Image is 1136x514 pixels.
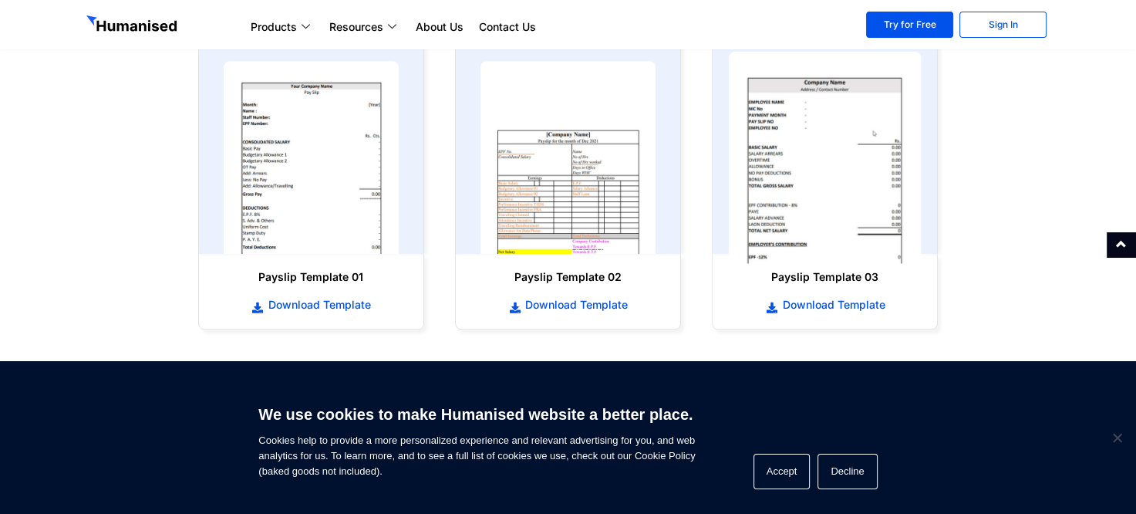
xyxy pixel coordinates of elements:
span: Decline [1109,430,1124,445]
button: Decline [817,454,877,489]
span: Download Template [521,297,628,313]
a: Download Template [214,296,408,313]
img: payslip template [224,61,399,254]
button: Accept [753,454,811,489]
span: Download Template [265,297,371,313]
h6: We use cookies to make Humanised website a better place. [258,404,695,425]
h6: Payslip Template 01 [214,269,408,285]
span: Download Template [779,297,885,313]
a: Try for Free [866,12,953,38]
a: Download Template [471,296,665,313]
img: GetHumanised Logo [86,15,180,36]
a: Sign In [959,12,1047,38]
a: Products [243,18,322,36]
a: Contact Us [471,18,544,36]
a: Download Template [728,296,922,313]
img: payslip template [729,52,922,264]
a: Resources [322,18,408,36]
img: payslip template [480,61,656,254]
h6: Payslip Template 02 [471,269,665,285]
h6: Payslip Template 03 [728,269,922,285]
a: About Us [408,18,471,36]
span: Cookies help to provide a more personalized experience and relevant advertising for you, and web ... [258,396,695,479]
